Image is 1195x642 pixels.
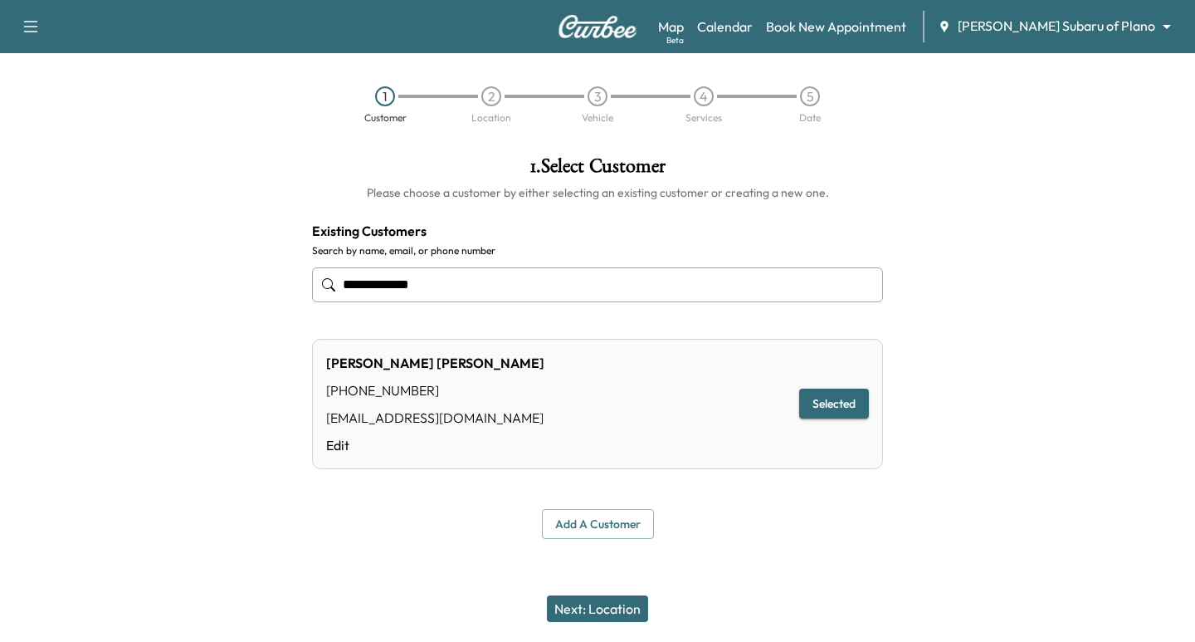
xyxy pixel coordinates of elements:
[326,353,544,373] div: [PERSON_NAME] [PERSON_NAME]
[766,17,906,37] a: Book New Appointment
[799,113,821,123] div: Date
[558,15,637,38] img: Curbee Logo
[375,86,395,106] div: 1
[471,113,511,123] div: Location
[800,86,820,106] div: 5
[326,408,544,428] div: [EMAIL_ADDRESS][DOMAIN_NAME]
[958,17,1155,36] span: [PERSON_NAME] Subaru of Plano
[658,17,684,37] a: MapBeta
[542,509,654,540] button: Add a customer
[326,435,544,455] a: Edit
[547,595,648,622] button: Next: Location
[666,34,684,47] div: Beta
[312,156,883,184] h1: 1 . Select Customer
[582,113,613,123] div: Vehicle
[588,86,607,106] div: 3
[799,389,869,419] button: Selected
[312,244,883,257] label: Search by name, email, or phone number
[312,221,883,241] h4: Existing Customers
[326,380,544,400] div: [PHONE_NUMBER]
[697,17,753,37] a: Calendar
[694,86,714,106] div: 4
[312,184,883,201] h6: Please choose a customer by either selecting an existing customer or creating a new one.
[481,86,501,106] div: 2
[364,113,407,123] div: Customer
[685,113,722,123] div: Services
